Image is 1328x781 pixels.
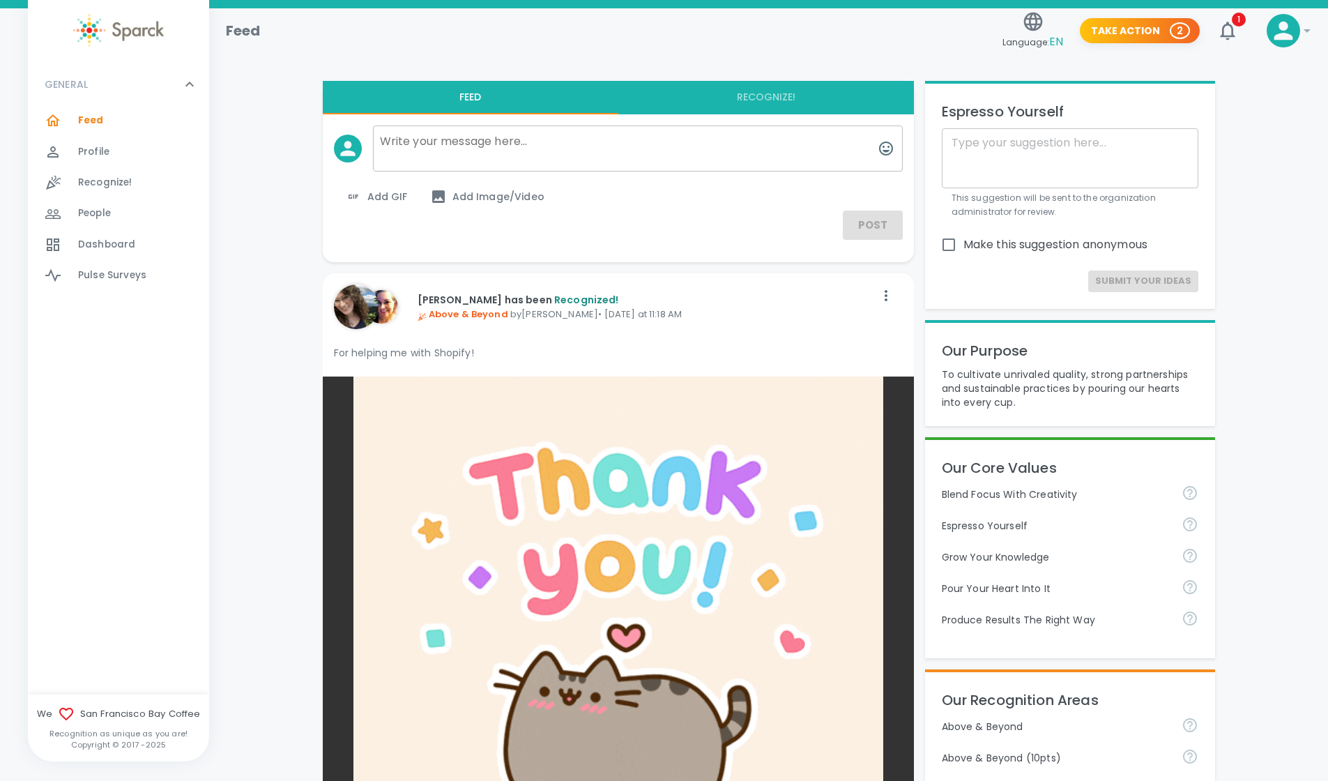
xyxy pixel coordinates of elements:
div: GENERAL [28,105,209,296]
span: People [78,206,111,220]
span: Dashboard [78,238,135,252]
a: Recognize! [28,167,209,198]
svg: Follow your curiosity and learn together [1182,547,1198,564]
p: Recognition as unique as you are! [28,728,209,739]
span: Feed [78,114,104,128]
svg: Achieve goals today and innovate for tomorrow [1182,485,1198,501]
span: EN [1049,33,1063,50]
button: 1 [1211,14,1244,47]
span: Pulse Surveys [78,268,146,282]
p: This suggestion will be sent to the organization administrator for review. [952,191,1189,219]
svg: Come to work to make a difference in your own way [1182,579,1198,596]
svg: Share your voice and your ideas [1182,516,1198,533]
p: Our Purpose [942,340,1198,362]
span: Language: [1002,33,1063,52]
span: Recognized! [554,293,619,307]
a: Dashboard [28,229,209,260]
span: Add GIF [345,188,408,205]
a: Profile [28,137,209,167]
span: Add Image/Video [430,188,544,205]
p: by [PERSON_NAME] • [DATE] at 11:18 AM [418,308,875,321]
p: [PERSON_NAME] has been [418,293,875,307]
span: Profile [78,145,109,159]
p: Espresso Yourself [942,519,1170,533]
span: 1 [1232,13,1246,26]
p: Above & Beyond [942,720,1170,734]
span: Make this suggestion anonymous [963,236,1148,253]
p: GENERAL [45,77,88,91]
div: interaction tabs [323,81,914,114]
span: Recognize! [78,176,132,190]
button: Feed [323,81,618,114]
p: Copyright © 2017 - 2025 [28,739,209,750]
h1: Feed [226,20,261,42]
p: Above & Beyond (10pts) [942,751,1170,765]
p: Blend Focus With Creativity [942,487,1170,501]
button: Language:EN [997,6,1069,56]
button: Recognize! [618,81,914,114]
a: Pulse Surveys [28,260,209,291]
p: Our Core Values [942,457,1198,479]
a: People [28,198,209,229]
p: Pour Your Heart Into It [942,582,1170,596]
div: GENERAL [28,63,209,105]
img: Sparck logo [73,14,164,47]
a: Feed [28,105,209,136]
svg: For going above and beyond! [1182,717,1198,734]
p: To cultivate unrivaled quality, strong partnerships and sustainable practices by pouring our hear... [942,367,1198,409]
svg: For going above and beyond! [1182,748,1198,765]
p: 2 [1177,24,1183,38]
svg: Find success working together and doing the right thing [1182,610,1198,627]
button: Take Action 2 [1080,18,1200,44]
img: Picture of Nikki Meeks [365,290,398,324]
p: For helping me with Shopify! [334,346,903,360]
span: Above & Beyond [418,308,508,321]
img: Picture of Vashti Cirinna [334,285,379,329]
a: Sparck logo [28,14,209,47]
p: Espresso Yourself [942,100,1198,123]
p: Grow Your Knowledge [942,550,1170,564]
span: We San Francisco Bay Coffee [28,706,209,722]
p: Produce Results The Right Way [942,613,1170,627]
p: Our Recognition Areas [942,689,1198,711]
